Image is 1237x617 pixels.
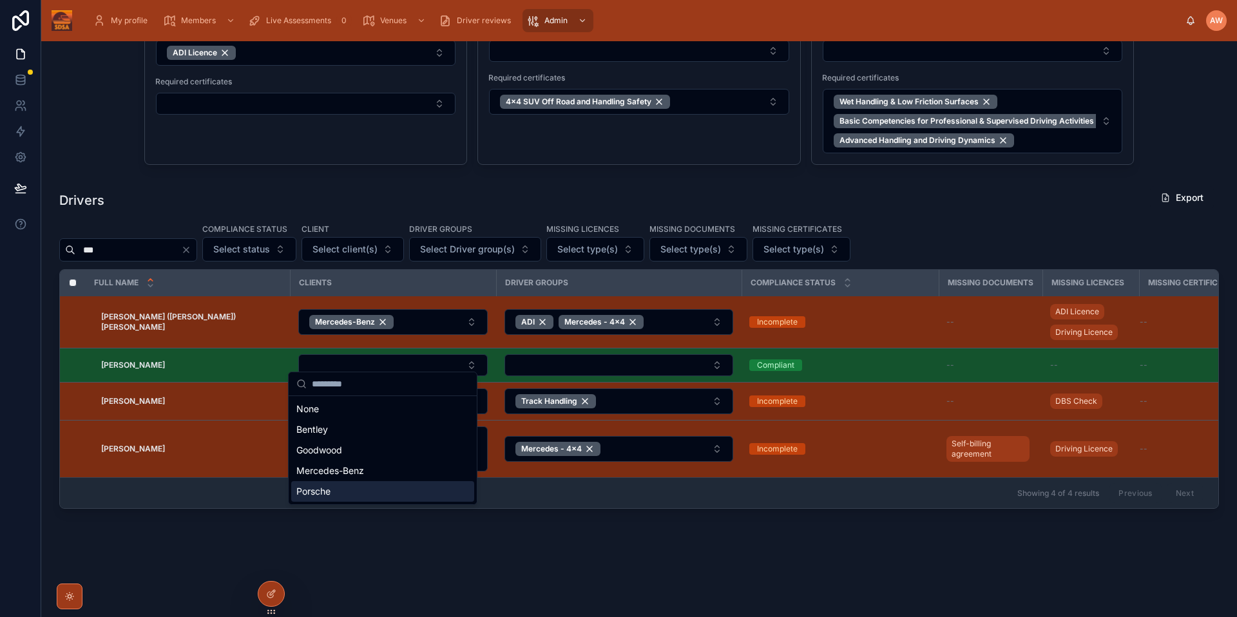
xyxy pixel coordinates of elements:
[101,312,282,332] a: [PERSON_NAME] ([PERSON_NAME]) [PERSON_NAME]
[489,40,789,62] button: Select Button
[946,317,1035,327] a: --
[515,442,600,456] button: Unselect 9
[289,396,477,504] div: Suggestions
[544,15,568,26] span: Admin
[1050,394,1102,409] a: DBS Check
[749,395,931,407] a: Incomplete
[504,388,733,414] button: Select Button
[822,73,1123,83] span: Required certificates
[298,308,488,336] a: Select Button
[1050,441,1118,457] a: Driving Licence
[291,399,474,419] div: None
[763,243,824,256] span: Select type(s)
[946,317,954,327] span: --
[823,89,1122,153] button: Select Button
[1210,15,1223,26] span: AW
[753,237,850,261] button: Select Button
[1050,325,1118,340] a: Driving Licence
[101,444,282,454] a: [PERSON_NAME]
[557,243,618,256] span: Select type(s)
[409,223,472,234] label: Driver groups
[155,77,456,87] span: Required certificates
[546,237,644,261] button: Select Button
[101,360,165,370] strong: [PERSON_NAME]
[559,315,644,329] button: Unselect 9
[420,243,515,256] span: Select Driver group(s)
[298,354,488,376] button: Select Button
[1051,278,1124,288] span: Missing licences
[946,396,1035,406] a: --
[504,436,733,462] button: Select Button
[1140,317,1147,327] span: --
[101,312,238,332] strong: [PERSON_NAME] ([PERSON_NAME]) [PERSON_NAME]
[302,237,404,261] button: Select Button
[1055,444,1113,454] span: Driving Licence
[409,237,541,261] button: Select Button
[1150,186,1214,209] button: Export
[1140,396,1147,406] span: --
[202,223,287,234] label: Compliance status
[649,237,747,261] button: Select Button
[749,316,931,328] a: Incomplete
[504,309,733,335] button: Select Button
[546,223,619,234] label: Missing licences
[59,191,104,209] h1: Drivers
[159,9,242,32] a: Members
[839,135,995,146] span: Advanced Handling and Driving Dynamics
[515,315,553,329] button: Unselect 2
[299,278,332,288] span: Clients
[298,309,488,335] button: Select Button
[504,388,734,415] a: Select Button
[946,433,1035,464] a: Self-billing agreement
[1140,317,1220,327] a: --
[823,40,1122,62] button: Select Button
[946,396,954,406] span: --
[202,237,296,261] button: Select Button
[753,223,842,234] label: Missing certificates
[1050,360,1131,370] a: --
[515,394,596,408] button: Unselect 8
[101,444,165,453] strong: [PERSON_NAME]
[523,9,593,32] a: Admin
[505,278,568,288] span: Driver groups
[757,359,794,371] div: Compliant
[1140,396,1220,406] a: --
[834,114,1113,128] button: Unselect 2
[302,223,329,234] label: Client
[315,317,375,327] span: Mercedes-Benz
[521,444,582,454] span: Mercedes - 4x4
[1055,327,1113,337] span: Driving Licence
[181,245,197,255] button: Clear
[749,443,931,455] a: Incomplete
[156,40,455,66] button: Select Button
[1055,396,1097,406] span: DBS Check
[660,243,721,256] span: Select type(s)
[504,435,734,462] a: Select Button
[1050,304,1104,319] a: ADI Licence
[82,6,1185,35] div: scrollable content
[834,95,997,109] button: Unselect 28
[1140,360,1220,370] a: --
[296,423,328,436] span: Bentley
[839,116,1094,126] span: Basic Competencies for Professional & Supervised Driving Activities
[564,317,625,327] span: Mercedes - 4x4
[1050,439,1131,459] a: Driving Licence
[749,359,931,371] a: Compliant
[309,315,394,329] button: Unselect 3
[504,354,734,377] a: Select Button
[298,354,488,377] a: Select Button
[101,360,282,370] a: [PERSON_NAME]
[101,396,165,406] strong: [PERSON_NAME]
[757,395,798,407] div: Incomplete
[649,223,735,234] label: Missing documents
[521,396,577,406] span: Track Handling
[173,48,217,58] span: ADI Licence
[296,444,342,457] span: Goodwood
[1140,360,1147,370] span: --
[1050,391,1131,412] a: DBS Check
[757,316,798,328] div: Incomplete
[457,15,511,26] span: Driver reviews
[946,360,954,370] span: --
[506,97,651,107] span: 4x4 SUV Off Road and Handling Safety
[213,243,270,256] span: Select status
